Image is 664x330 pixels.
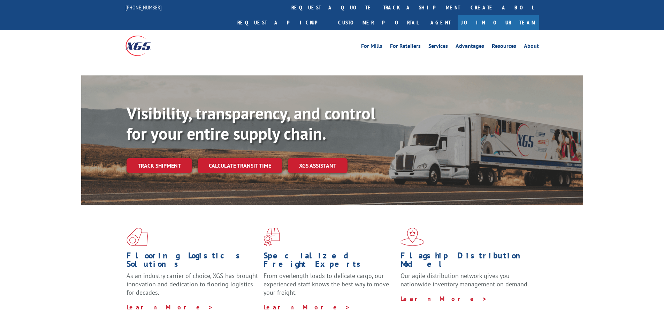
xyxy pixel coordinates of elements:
a: XGS ASSISTANT [288,158,348,173]
a: Learn More > [127,303,213,311]
a: Join Our Team [458,15,539,30]
h1: Specialized Freight Experts [264,251,395,272]
a: Track shipment [127,158,192,173]
a: [PHONE_NUMBER] [125,4,162,11]
b: Visibility, transparency, and control for your entire supply chain. [127,102,375,144]
h1: Flagship Distribution Model [400,251,532,272]
span: Our agile distribution network gives you nationwide inventory management on demand. [400,272,529,288]
img: xgs-icon-total-supply-chain-intelligence-red [127,228,148,246]
a: Learn More > [264,303,350,311]
a: About [524,43,539,51]
a: Resources [492,43,516,51]
a: Calculate transit time [198,158,282,173]
a: Services [428,43,448,51]
p: From overlength loads to delicate cargo, our experienced staff knows the best way to move your fr... [264,272,395,303]
a: Agent [423,15,458,30]
a: For Mills [361,43,382,51]
a: Request a pickup [232,15,333,30]
a: Customer Portal [333,15,423,30]
span: As an industry carrier of choice, XGS has brought innovation and dedication to flooring logistics... [127,272,258,296]
a: For Retailers [390,43,421,51]
img: xgs-icon-focused-on-flooring-red [264,228,280,246]
img: xgs-icon-flagship-distribution-model-red [400,228,425,246]
a: Advantages [456,43,484,51]
a: Learn More > [400,295,487,303]
h1: Flooring Logistics Solutions [127,251,258,272]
